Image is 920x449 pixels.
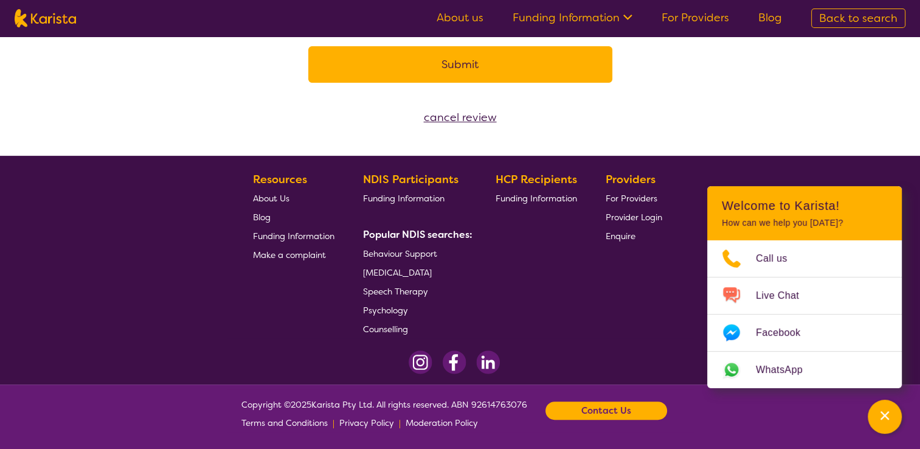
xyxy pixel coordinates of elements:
[339,417,394,428] span: Privacy Policy
[253,207,334,226] a: Blog
[363,267,432,278] span: [MEDICAL_DATA]
[409,350,432,374] img: Instagram
[722,218,887,228] p: How can we help you [DATE]?
[406,414,478,432] a: Moderation Policy
[363,248,437,259] span: Behaviour Support
[606,207,662,226] a: Provider Login
[363,286,428,297] span: Speech Therapy
[363,263,468,282] a: [MEDICAL_DATA]
[606,189,662,207] a: For Providers
[868,400,902,434] button: Channel Menu
[496,193,577,204] span: Funding Information
[363,244,468,263] a: Behaviour Support
[363,228,472,241] b: Popular NDIS searches:
[363,172,458,187] b: NDIS Participants
[339,414,394,432] a: Privacy Policy
[496,172,577,187] b: HCP Recipients
[253,193,289,204] span: About Us
[476,350,500,374] img: LinkedIn
[437,10,483,25] a: About us
[253,245,334,264] a: Make a complaint
[606,172,655,187] b: Providers
[363,324,408,335] span: Counselling
[363,189,468,207] a: Funding Information
[722,198,887,213] h2: Welcome to Karista!
[496,189,577,207] a: Funding Information
[363,282,468,301] a: Speech Therapy
[241,395,527,432] span: Copyright © 2025 Karista Pty Ltd. All rights reserved. ABN 92614763076
[513,10,632,25] a: Funding Information
[399,414,401,432] p: |
[442,350,466,374] img: Facebook
[707,352,902,388] a: Web link opens in a new tab.
[606,212,662,223] span: Provider Login
[756,249,802,268] span: Call us
[819,11,898,26] span: Back to search
[333,414,334,432] p: |
[662,10,729,25] a: For Providers
[253,231,334,242] span: Funding Information
[581,402,631,420] b: Contact Us
[606,193,657,204] span: For Providers
[308,46,612,83] button: Submit
[253,249,326,260] span: Make a complaint
[707,186,902,388] div: Channel Menu
[363,305,408,316] span: Psychology
[253,226,334,245] a: Funding Information
[756,361,817,379] span: WhatsApp
[406,417,478,428] span: Moderation Policy
[241,417,328,428] span: Terms and Conditions
[363,193,444,204] span: Funding Information
[253,172,307,187] b: Resources
[241,414,328,432] a: Terms and Conditions
[606,226,662,245] a: Enquire
[253,189,334,207] a: About Us
[707,240,902,388] ul: Choose channel
[15,9,76,27] img: Karista logo
[811,9,905,28] a: Back to search
[253,212,271,223] span: Blog
[606,231,635,242] span: Enquire
[363,301,468,319] a: Psychology
[756,324,815,342] span: Facebook
[758,10,782,25] a: Blog
[756,287,814,305] span: Live Chat
[363,319,468,338] a: Counselling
